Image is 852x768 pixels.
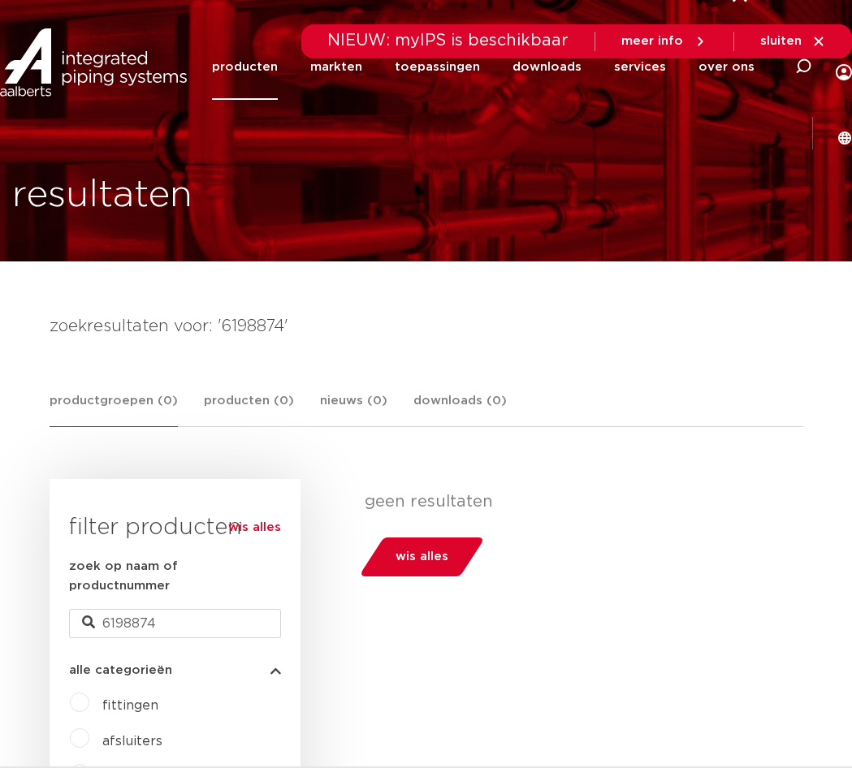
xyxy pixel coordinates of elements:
[614,34,666,100] a: services
[228,518,281,537] a: wis alles
[621,34,707,49] a: meer info
[512,34,582,100] a: downloads
[212,34,278,100] a: producten
[836,29,852,105] div: my IPS
[12,170,192,222] h1: resultaten
[102,735,162,748] a: afsluiters
[310,34,362,100] a: markten
[396,544,448,570] span: wis alles
[212,34,755,100] nav: Menu
[69,511,281,544] h3: filter producten
[50,391,178,427] a: productgroepen (0)
[69,664,281,676] button: alle categorieën
[621,35,683,47] span: meer info
[365,492,791,511] p: geen resultaten
[102,699,158,712] a: fittingen
[204,391,294,426] a: producten (0)
[327,32,569,49] span: NIEUW: myIPS is beschikbaar
[69,664,172,676] span: alle categorieën
[69,609,281,638] input: zoeken
[395,34,480,100] a: toepassingen
[69,557,281,596] label: zoek op naam of productnummer
[50,313,803,339] h4: zoekresultaten voor: '6198874'
[320,391,387,426] a: nieuws (0)
[760,34,826,49] a: sluiten
[698,34,755,100] a: over ons
[760,35,802,47] span: sluiten
[413,391,507,426] a: downloads (0)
